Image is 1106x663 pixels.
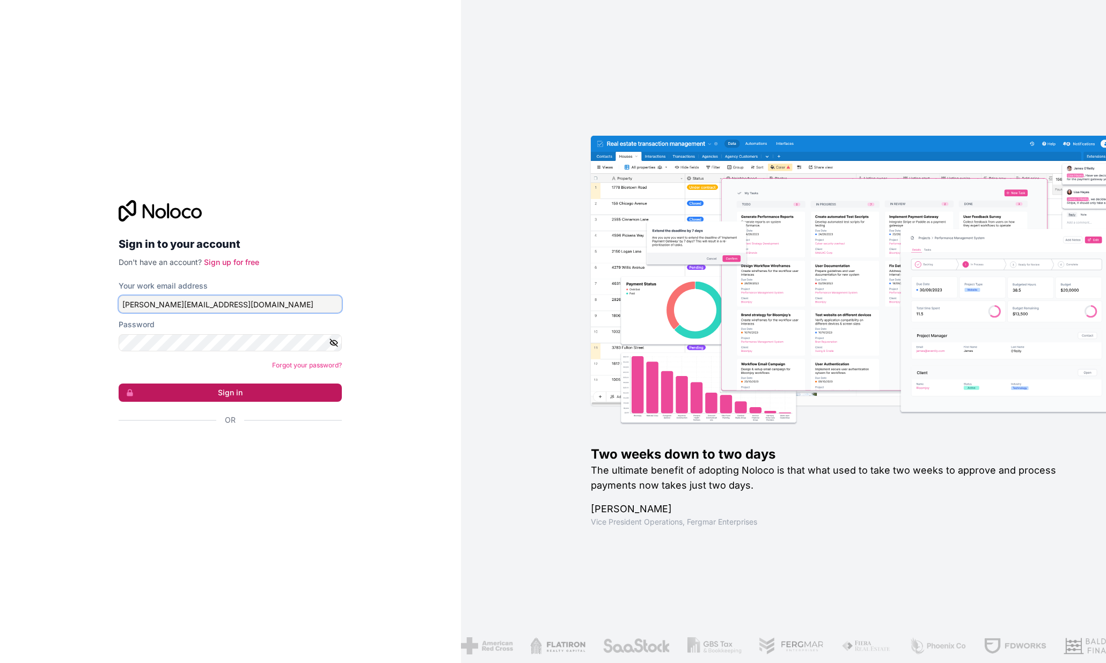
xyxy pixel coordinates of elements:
span: Don't have an account? [119,257,202,267]
input: Email address [119,296,342,313]
label: Password [119,319,155,330]
img: /assets/fdworks-Bi04fVtw.png [983,637,1046,654]
img: /assets/american-red-cross-BAupjrZR.png [460,637,512,654]
img: /assets/fergmar-CudnrXN5.png [758,637,824,654]
a: Forgot your password? [272,361,342,369]
img: /assets/gbstax-C-GtDUiK.png [687,637,742,654]
iframe: Sign in with Google Button [113,437,339,461]
img: /assets/fiera-fwj2N5v4.png [841,637,891,654]
h2: Sign in to your account [119,234,342,254]
input: Password [119,334,342,351]
img: /assets/saastock-C6Zbiodz.png [602,637,670,654]
h1: [PERSON_NAME] [591,502,1072,517]
img: /assets/phoenix-BREaitsQ.png [909,637,966,654]
a: Sign up for free [204,257,259,267]
img: /assets/flatiron-C8eUkumj.png [530,637,585,654]
span: Or [225,415,236,425]
button: Sign in [119,384,342,402]
label: Your work email address [119,281,208,291]
h2: The ultimate benefit of adopting Noloco is that what used to take two weeks to approve and proces... [591,463,1072,493]
h1: Two weeks down to two days [591,446,1072,463]
h1: Vice President Operations , Fergmar Enterprises [591,517,1072,527]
